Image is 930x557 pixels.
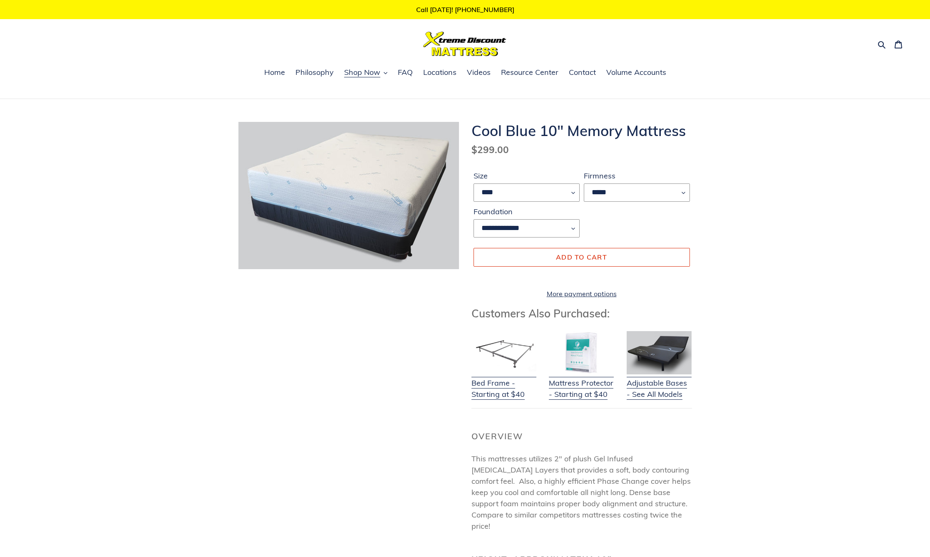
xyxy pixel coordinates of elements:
[569,67,596,77] span: Contact
[549,367,614,400] a: Mattress Protector - Starting at $40
[264,67,285,77] span: Home
[467,67,491,77] span: Videos
[474,206,580,217] label: Foundation
[419,67,461,79] a: Locations
[471,122,692,139] h1: Cool Blue 10" Memory Mattress
[474,170,580,181] label: Size
[291,67,338,79] a: Philosophy
[394,67,417,79] a: FAQ
[549,331,614,374] img: Mattress Protector
[471,144,509,156] span: $299.00
[423,32,506,56] img: Xtreme Discount Mattress
[423,67,456,77] span: Locations
[471,431,692,441] h2: Overview
[463,67,495,79] a: Videos
[565,67,600,79] a: Contact
[471,331,536,374] img: Bed Frame
[344,67,380,77] span: Shop Now
[471,307,692,320] h3: Customers Also Purchased:
[627,367,692,400] a: Adjustable Bases - See All Models
[556,253,607,261] span: Add to cart
[398,67,413,77] span: FAQ
[474,248,690,266] button: Add to cart
[340,67,392,79] button: Shop Now
[471,454,691,531] span: This mattresses utilizes 2" of plush Gel Infused [MEDICAL_DATA] Layers that provides a soft, body...
[501,67,558,77] span: Resource Center
[295,67,334,77] span: Philosophy
[606,67,666,77] span: Volume Accounts
[260,67,289,79] a: Home
[474,289,690,299] a: More payment options
[602,67,670,79] a: Volume Accounts
[627,331,692,374] img: Adjustable Base
[471,367,536,400] a: Bed Frame - Starting at $40
[497,67,563,79] a: Resource Center
[584,170,690,181] label: Firmness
